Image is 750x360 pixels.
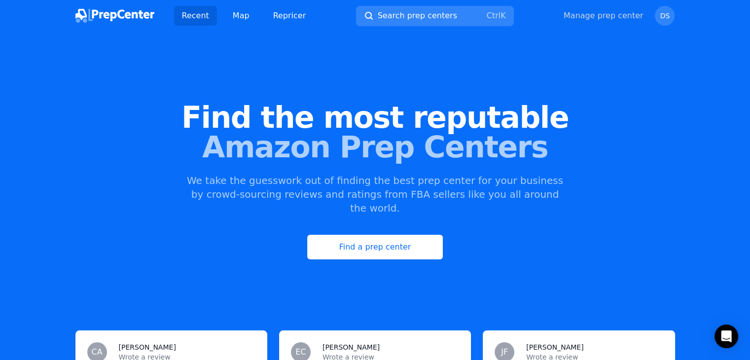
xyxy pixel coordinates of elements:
button: DS [655,6,675,26]
span: CA [91,348,102,356]
h3: [PERSON_NAME] [322,342,380,352]
a: Map [225,6,257,26]
img: PrepCenter [75,9,154,23]
div: Open Intercom Messenger [714,324,738,348]
a: Recent [174,6,217,26]
a: Find a prep center [307,235,443,259]
h3: [PERSON_NAME] [119,342,176,352]
span: DS [660,12,670,19]
kbd: Ctrl [487,11,500,20]
span: EC [295,348,306,356]
p: We take the guesswork out of finding the best prep center for your business by crowd-sourcing rev... [186,174,565,215]
span: Find the most reputable [16,103,734,132]
span: JF [501,348,508,356]
span: Amazon Prep Centers [16,132,734,162]
a: Manage prep center [564,10,643,22]
h3: [PERSON_NAME] [526,342,583,352]
a: Repricer [265,6,314,26]
span: Search prep centers [378,10,457,22]
kbd: K [500,11,506,20]
button: Search prep centersCtrlK [356,6,514,26]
